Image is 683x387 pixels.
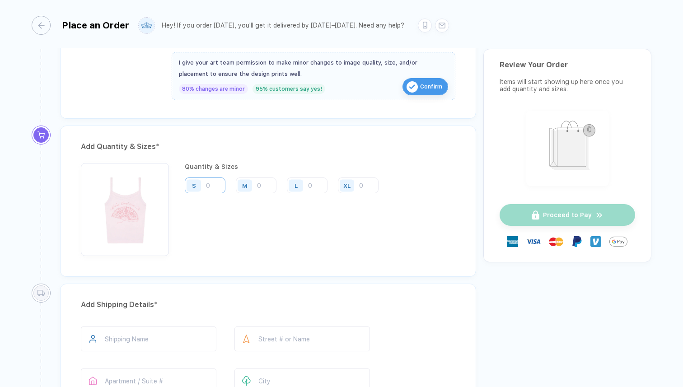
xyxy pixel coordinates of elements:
div: Add Quantity & Sizes [81,140,455,154]
img: Venmo [590,236,601,247]
div: Review Your Order [500,61,635,69]
div: 95% customers say yes! [253,84,325,94]
div: Place an Order [62,20,129,31]
img: Paypal [571,236,582,247]
button: iconConfirm [402,78,448,95]
div: L [295,182,298,189]
div: Add Shipping Details [81,298,455,312]
div: S [192,182,196,189]
span: Confirm [420,79,442,94]
img: GPay [609,233,627,251]
img: shopping_bag.png [530,115,605,180]
img: express [507,236,518,247]
div: Quantity & Sizes [185,163,385,170]
div: I give your art team permission to make minor changes to image quality, size, and/or placement to... [179,57,448,79]
div: XL [343,182,351,189]
div: Hey! If you order [DATE], you'll get it delivered by [DATE]–[DATE]. Need any help? [162,22,404,29]
img: icon [407,81,418,93]
img: user profile [139,18,154,33]
div: 80% changes are minor [179,84,248,94]
img: visa [526,234,541,249]
div: M [242,182,248,189]
img: 091edddb-b314-4b71-9c5a-df15448a1307_nt_front_1757460295906.jpg [85,168,164,247]
div: Items will start showing up here once you add quantity and sizes. [500,78,635,93]
img: master-card [549,234,563,249]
